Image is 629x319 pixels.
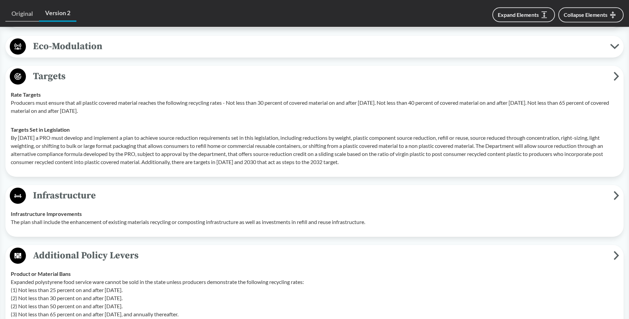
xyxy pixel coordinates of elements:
button: Targets [8,68,621,85]
p: By [DATE] a PRO must develop and implement a plan to achieve source reduction requirements set in... [11,134,618,166]
button: Infrastructure [8,187,621,204]
p: The plan shall include the enhancement of existing materials recycling or composting infrastructu... [11,218,618,226]
span: Targets [26,69,614,84]
button: Collapse Elements [558,7,624,23]
strong: Infrastructure Improvements [11,211,82,217]
button: Eco-Modulation [8,38,621,55]
a: Original [5,6,39,22]
button: Additional Policy Levers [8,247,621,264]
p: Producers must ensure that all plastic covered material reaches the following recycling rates - N... [11,99,618,115]
span: Eco-Modulation [26,39,610,54]
strong: Rate Targets [11,91,41,98]
strong: Product or Material Bans [11,270,71,277]
a: Version 2 [39,5,76,22]
p: Expanded polystyrene food service ware cannot be sold in the state unless producers demonstrate t... [11,278,618,318]
span: Additional Policy Levers [26,248,614,263]
strong: Targets Set in Legislation [11,126,70,133]
span: Infrastructure [26,188,614,203]
button: Expand Elements [492,7,555,22]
